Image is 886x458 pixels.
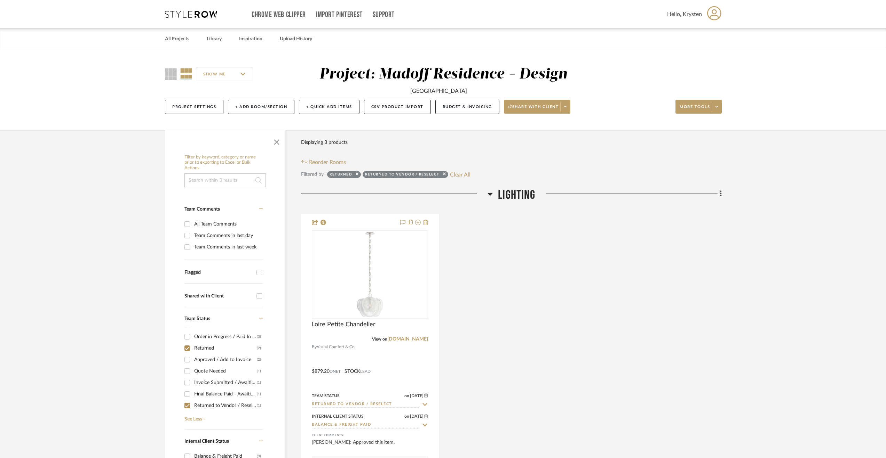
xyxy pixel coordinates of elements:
[194,354,257,365] div: Approved / Add to Invoice
[312,401,420,408] input: Type to Search…
[194,366,257,377] div: Quote Needed
[165,100,223,114] button: Project Settings
[680,104,710,115] span: More tools
[257,331,261,342] div: (3)
[252,12,306,18] a: Chrome Web Clipper
[508,104,559,115] span: Share with client
[409,414,424,419] span: [DATE]
[372,337,387,341] span: View on
[364,100,431,114] button: CSV Product Import
[184,316,210,321] span: Team Status
[194,377,257,388] div: Invoice Submitted / Awaiting Client Payment
[312,344,317,350] span: By
[373,12,395,18] a: Support
[194,230,261,241] div: Team Comments in last day
[280,34,312,44] a: Upload History
[194,343,257,354] div: Returned
[330,172,352,179] div: Returned
[316,12,363,18] a: Import Pinterest
[387,337,428,342] a: [DOMAIN_NAME]
[309,158,346,166] span: Reorder Rooms
[312,422,420,428] input: Type to Search…
[257,377,261,388] div: (1)
[194,242,261,253] div: Team Comments in last week
[404,414,409,418] span: on
[194,400,257,411] div: Returned to Vendor / Reselect
[184,207,220,212] span: Team Comments
[675,100,722,114] button: More tools
[301,171,324,178] div: Filtered by
[450,170,470,179] button: Clear All
[228,100,294,114] button: + Add Room/Section
[301,158,346,166] button: Reorder Rooms
[183,411,263,422] a: See Less -
[326,231,413,318] img: Loire Petite Chandelier
[257,366,261,377] div: (1)
[299,100,359,114] button: + Quick Add Items
[312,231,428,318] div: 0
[409,393,424,398] span: [DATE]
[301,136,348,149] div: Displaying 3 products
[184,439,229,444] span: Internal Client Status
[184,155,266,171] h6: Filter by keyword, category or name prior to exporting to Excel or Bulk Actions
[184,173,266,187] input: Search within 3 results
[504,100,571,114] button: Share with client
[194,389,257,400] div: Final Balance Paid - Awaiting Shipping
[498,188,535,203] span: Lighting
[404,394,409,398] span: on
[312,413,364,419] div: Internal Client Status
[184,293,253,299] div: Shared with Client
[435,100,499,114] button: Budget & Invoicing
[165,34,189,44] a: All Projects
[410,87,467,95] div: [GEOGRAPHIC_DATA]
[270,134,284,148] button: Close
[667,10,702,18] span: Hello, Krysten
[184,270,253,276] div: Flagged
[194,331,257,342] div: Order in Progress / Paid In Full / Freight Due to Ship
[312,439,428,453] div: [PERSON_NAME]: Approved this item.
[319,67,568,82] div: Project: Madoff Residence - Design
[312,321,375,328] span: Loire Petite Chandelier
[207,34,222,44] a: Library
[257,389,261,400] div: (1)
[257,343,261,354] div: (2)
[317,344,356,350] span: Visual Comfort & Co.
[239,34,262,44] a: Inspiration
[194,219,261,230] div: All Team Comments
[257,400,261,411] div: (1)
[312,393,340,399] div: Team Status
[257,354,261,365] div: (2)
[365,172,440,179] div: Returned to Vendor / Reselect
